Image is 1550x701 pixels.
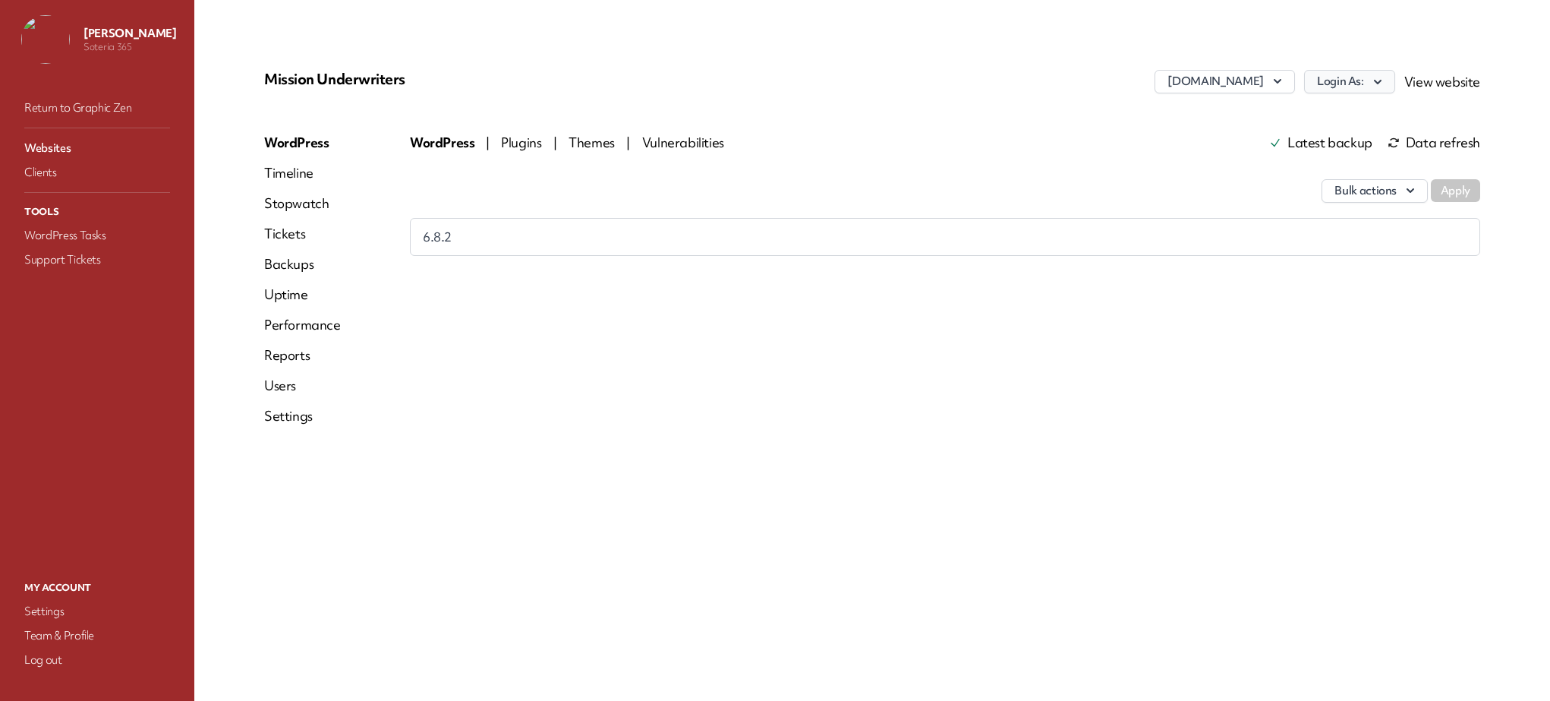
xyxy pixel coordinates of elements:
a: Settings [264,407,341,425]
a: Websites [21,137,173,159]
a: WordPress [264,134,341,152]
span: Data refresh [1388,137,1480,149]
a: Uptime [264,286,341,304]
a: Timeline [264,164,341,182]
a: View website [1404,73,1480,90]
span: | [553,134,557,151]
a: Clients [21,162,173,183]
p: Mission Underwriters [264,70,669,88]
span: Plugins [501,134,544,151]
a: Team & Profile [21,625,173,646]
a: Settings [21,601,173,622]
a: Backups [264,255,341,273]
button: Login As: [1304,70,1395,93]
span: Vulnerabilities [642,134,724,151]
button: Apply [1431,179,1480,202]
span: | [486,134,490,151]
p: Soteria 365 [83,41,176,53]
span: 6.8.2 [423,228,452,246]
p: My Account [21,578,173,598]
button: Bulk actions [1322,179,1428,203]
a: Users [264,377,341,395]
p: [PERSON_NAME] [83,26,176,41]
a: WordPress Tasks [21,225,173,246]
a: Tickets [264,225,341,243]
span: Themes [569,134,617,151]
a: Return to Graphic Zen [21,97,173,118]
a: Support Tickets [21,249,173,270]
a: Reports [264,346,341,365]
a: Latest backup [1269,137,1372,149]
button: [DOMAIN_NAME] [1155,70,1294,93]
p: Tools [21,202,173,222]
a: Stopwatch [264,194,341,213]
span: WordPress [410,134,477,151]
span: | [626,134,630,151]
a: Performance [264,316,341,334]
a: Log out [21,649,173,671]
